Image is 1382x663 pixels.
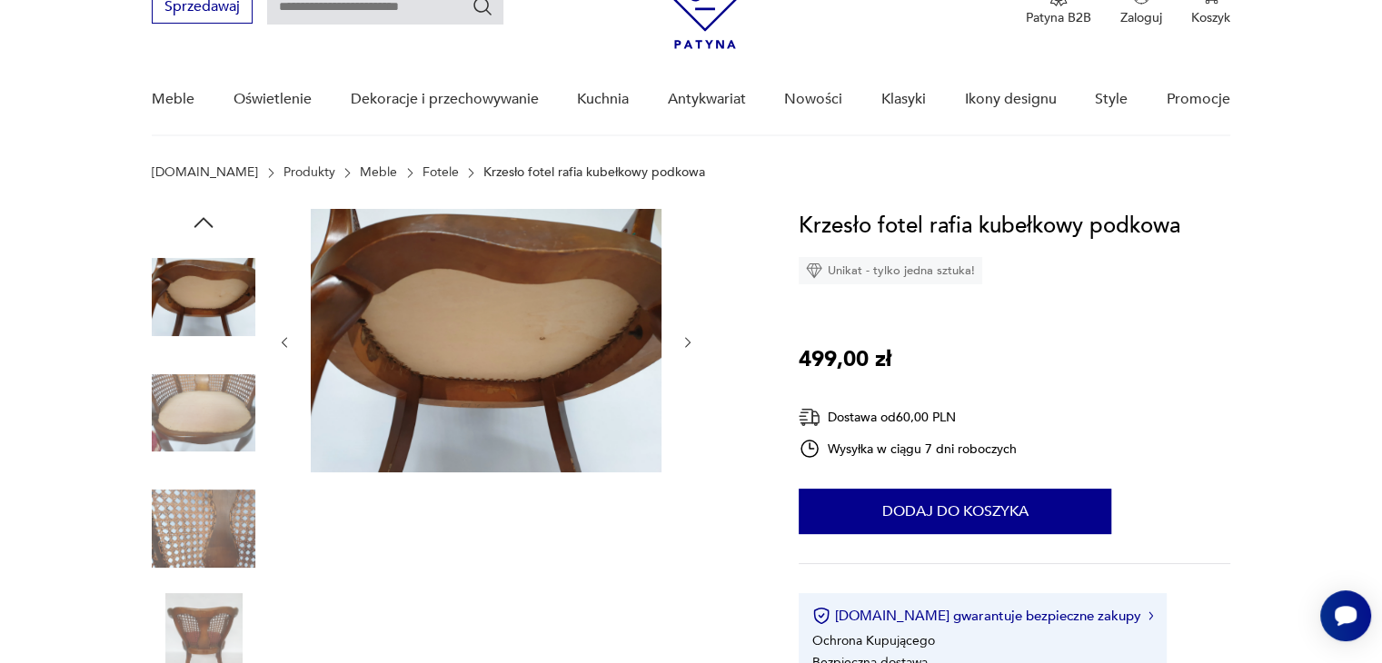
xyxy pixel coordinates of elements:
[881,64,926,134] a: Klasyki
[812,607,830,625] img: Ikona certyfikatu
[350,64,538,134] a: Dekoracje i przechowywanie
[152,245,255,349] img: Zdjęcie produktu Krzesło fotel rafia kubełkowy podkowa
[152,361,255,465] img: Zdjęcie produktu Krzesło fotel rafia kubełkowy podkowa
[1148,611,1154,620] img: Ikona strzałki w prawo
[152,64,194,134] a: Meble
[812,632,935,649] li: Ochrona Kupującego
[668,64,746,134] a: Antykwariat
[1191,9,1230,26] p: Koszyk
[799,406,820,429] img: Ikona dostawy
[806,262,822,279] img: Ikona diamentu
[799,342,891,377] p: 499,00 zł
[1320,590,1371,641] iframe: Smartsupp widget button
[1095,64,1128,134] a: Style
[360,165,397,180] a: Meble
[1026,9,1091,26] p: Patyna B2B
[234,64,312,134] a: Oświetlenie
[784,64,842,134] a: Nowości
[152,165,258,180] a: [DOMAIN_NAME]
[799,257,982,284] div: Unikat - tylko jedna sztuka!
[152,477,255,580] img: Zdjęcie produktu Krzesło fotel rafia kubełkowy podkowa
[799,489,1111,534] button: Dodaj do koszyka
[311,209,661,472] img: Zdjęcie produktu Krzesło fotel rafia kubełkowy podkowa
[423,165,459,180] a: Fotele
[283,165,335,180] a: Produkty
[799,438,1017,460] div: Wysyłka w ciągu 7 dni roboczych
[1167,64,1230,134] a: Promocje
[483,165,705,180] p: Krzesło fotel rafia kubełkowy podkowa
[812,607,1153,625] button: [DOMAIN_NAME] gwarantuje bezpieczne zakupy
[799,209,1180,243] h1: Krzesło fotel rafia kubełkowy podkowa
[577,64,629,134] a: Kuchnia
[152,2,253,15] a: Sprzedawaj
[799,406,1017,429] div: Dostawa od 60,00 PLN
[1120,9,1162,26] p: Zaloguj
[964,64,1056,134] a: Ikony designu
